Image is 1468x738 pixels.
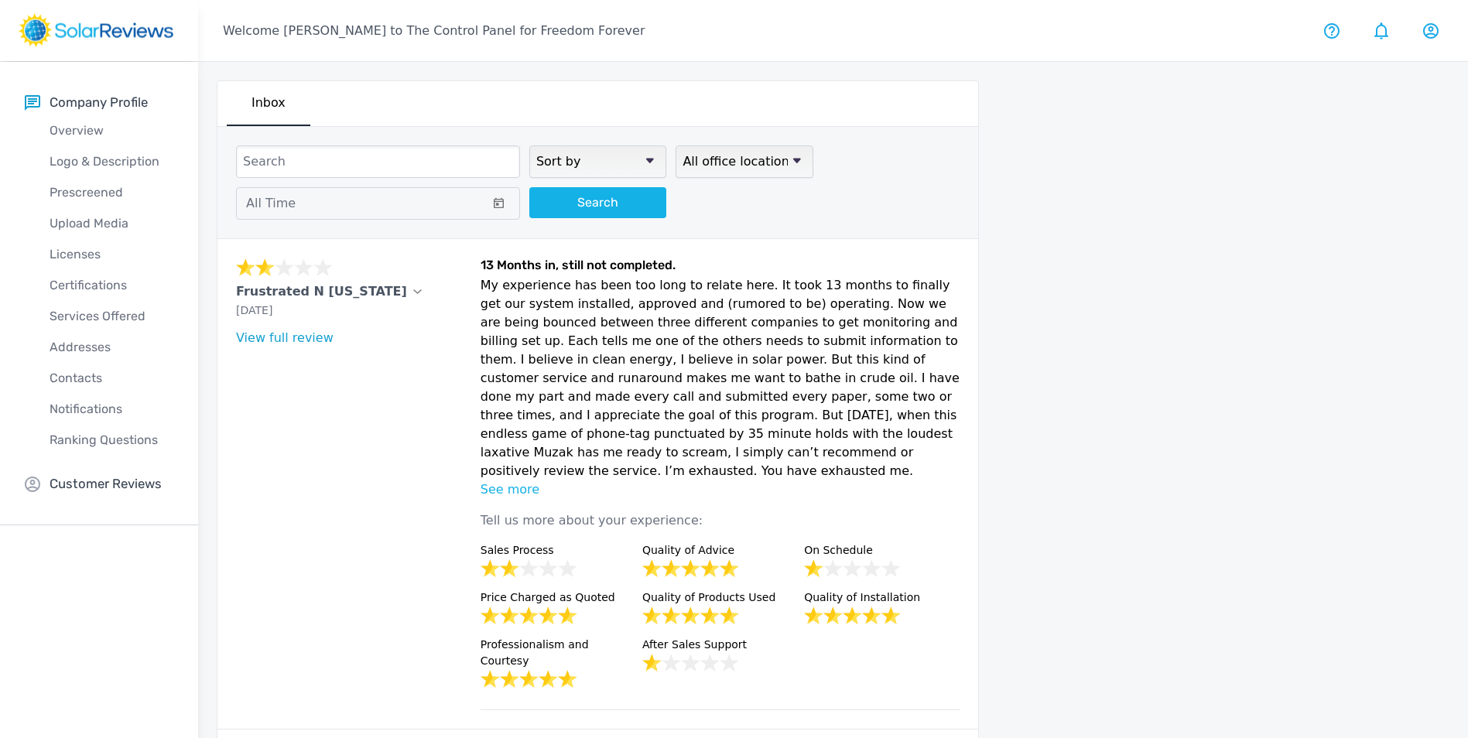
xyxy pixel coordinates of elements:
p: Sales Process [481,542,636,559]
p: Welcome [PERSON_NAME] to The Control Panel for Freedom Forever [223,22,645,40]
p: Certifications [25,276,198,295]
a: Licenses [25,239,198,270]
p: Tell us more about your experience: [481,499,960,542]
p: Quality of Products Used [642,589,798,606]
a: Certifications [25,270,198,301]
span: All Time [246,196,296,210]
p: Frustrated N [US_STATE] [236,282,407,301]
p: On Schedule [804,542,960,559]
a: View full review [236,330,334,345]
a: Notifications [25,394,198,425]
a: Ranking Questions [25,425,198,456]
p: Upload Media [25,214,198,233]
p: After Sales Support [642,637,798,653]
p: Customer Reviews [50,474,162,494]
button: All Time [236,187,520,220]
p: Licenses [25,245,198,264]
p: Addresses [25,338,198,357]
a: Addresses [25,332,198,363]
p: Professionalism and Courtesy [481,637,636,669]
input: Search [236,145,520,178]
p: Price Charged as Quoted [481,589,636,606]
h6: 13 Months in, still not completed. [481,258,960,276]
p: Notifications [25,400,198,419]
p: See more [481,480,960,499]
p: Services Offered [25,307,198,326]
p: Inbox [252,94,286,112]
p: Logo & Description [25,152,198,171]
a: Overview [25,115,198,146]
a: Upload Media [25,208,198,239]
p: Quality of Installation [804,589,960,606]
span: [DATE] [236,304,272,316]
a: Prescreened [25,177,198,208]
p: Contacts [25,369,198,388]
a: Services Offered [25,301,198,332]
p: Quality of Advice [642,542,798,559]
p: My experience has been too long to relate here. It took 13 months to finally get our system insta... [481,276,960,480]
p: Ranking Questions [25,431,198,449]
a: Contacts [25,363,198,394]
p: Company Profile [50,93,148,112]
p: Overview [25,121,198,140]
a: Logo & Description [25,146,198,177]
p: Prescreened [25,183,198,202]
button: Search [529,187,666,218]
